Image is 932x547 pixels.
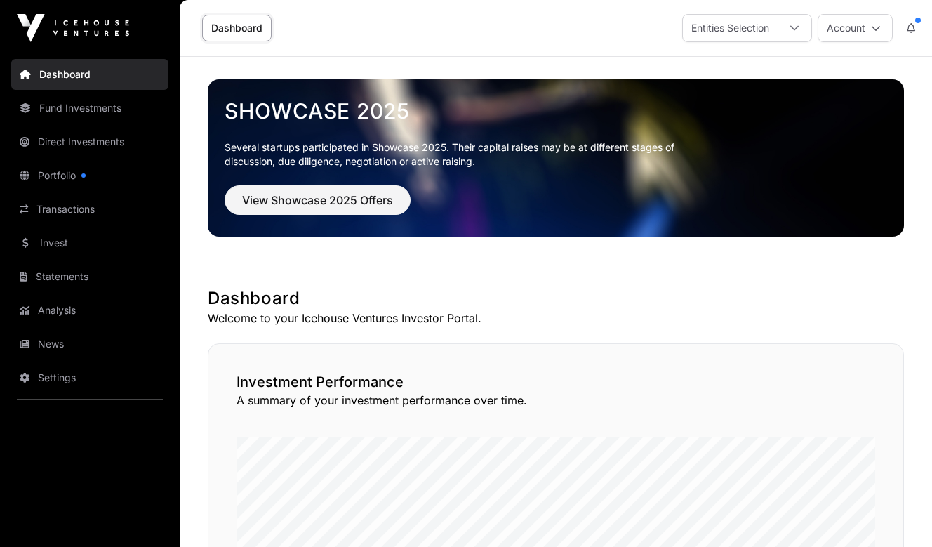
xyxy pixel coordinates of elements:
img: Showcase 2025 [208,79,904,237]
a: View Showcase 2025 Offers [225,199,411,213]
a: Analysis [11,295,168,326]
p: Welcome to your Icehouse Ventures Investor Portal. [208,310,904,327]
div: Entities Selection [683,15,778,41]
a: Statements [11,261,168,292]
a: News [11,329,168,360]
img: Icehouse Ventures Logo [17,14,129,42]
span: View Showcase 2025 Offers [242,192,393,209]
a: Transactions [11,194,168,225]
p: Several startups participated in Showcase 2025. Their capital raises may be at different stages o... [225,140,696,169]
a: Invest [11,228,168,258]
a: Dashboard [11,59,168,90]
button: Account [818,14,893,42]
a: Settings [11,362,168,393]
a: Portfolio [11,160,168,191]
button: View Showcase 2025 Offers [225,185,411,215]
h2: Investment Performance [237,372,875,392]
a: Showcase 2025 [225,98,887,124]
p: A summary of your investment performance over time. [237,392,875,409]
a: Dashboard [202,15,272,41]
a: Fund Investments [11,93,168,124]
iframe: Chat Widget [862,480,932,547]
a: Direct Investments [11,126,168,157]
h1: Dashboard [208,287,904,310]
